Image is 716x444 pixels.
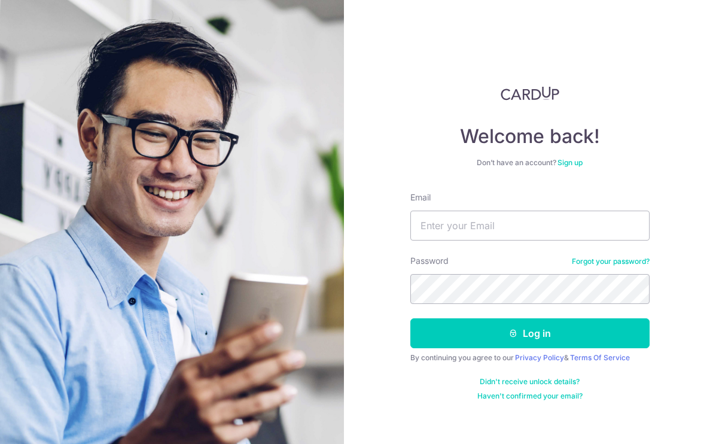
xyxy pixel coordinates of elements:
[557,158,583,167] a: Sign up
[515,353,564,362] a: Privacy Policy
[501,86,559,101] img: CardUp Logo
[572,257,650,266] a: Forgot your password?
[410,158,650,168] div: Don’t have an account?
[410,191,431,203] label: Email
[410,255,449,267] label: Password
[410,353,650,363] div: By continuing you agree to our &
[410,318,650,348] button: Log in
[570,353,630,362] a: Terms Of Service
[480,377,580,387] a: Didn't receive unlock details?
[410,211,650,241] input: Enter your Email
[410,124,650,148] h4: Welcome back!
[477,391,583,401] a: Haven't confirmed your email?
